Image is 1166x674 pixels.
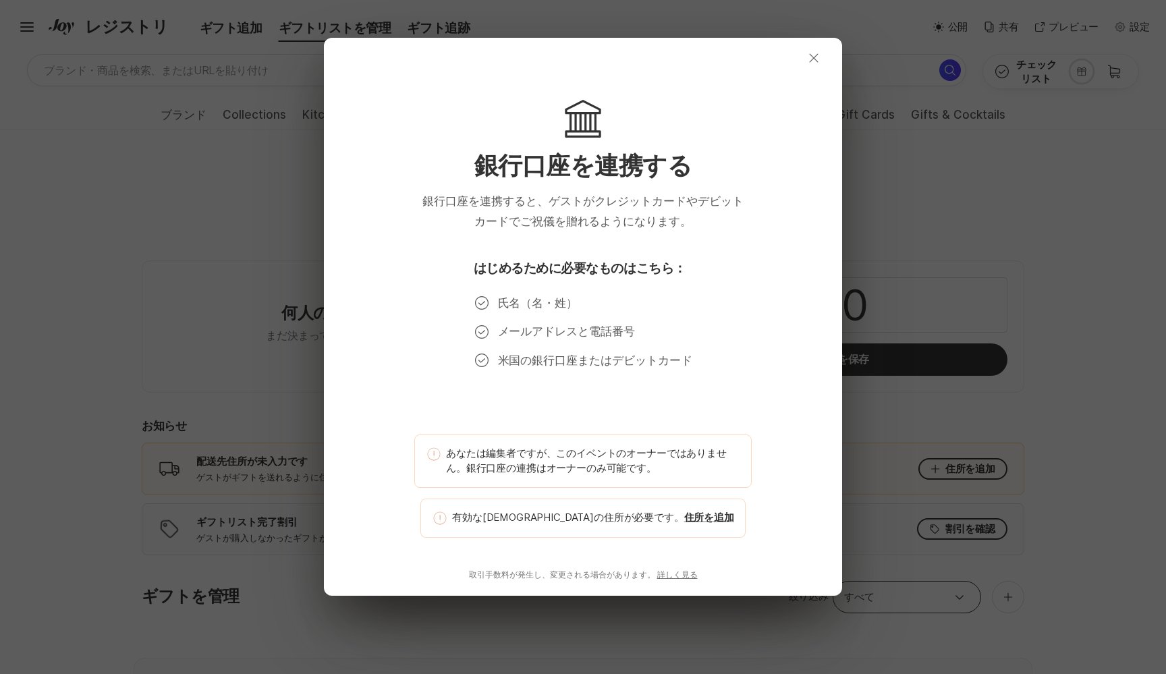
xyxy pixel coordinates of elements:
p: 銀行口座を連携すると、ゲストがクレジットカードやデビットカードでご祝儀を贈れるようになります。 [421,191,745,232]
p: 銀行口座を連携する [474,151,692,180]
button: 住所を追加 [684,510,734,526]
p: 氏名（名・姓） [498,293,578,314]
p: メールアドレスと電話番号 [498,321,636,342]
p: 有効な[DEMOGRAPHIC_DATA]の住所が必要です。 [452,510,734,526]
a: 詳しく見る [657,570,698,580]
p: 米国の銀行口座またはデビットカード [498,350,693,371]
p: あなたは編集者ですが、このイベントのオーナーではありません。銀行口座の連携はオーナーのみ可能です。 [446,446,740,476]
p: はじめるために必要なものはこちら： [474,259,693,278]
p: 取引手数料が発生し、変更される場合があります。 [469,570,698,580]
